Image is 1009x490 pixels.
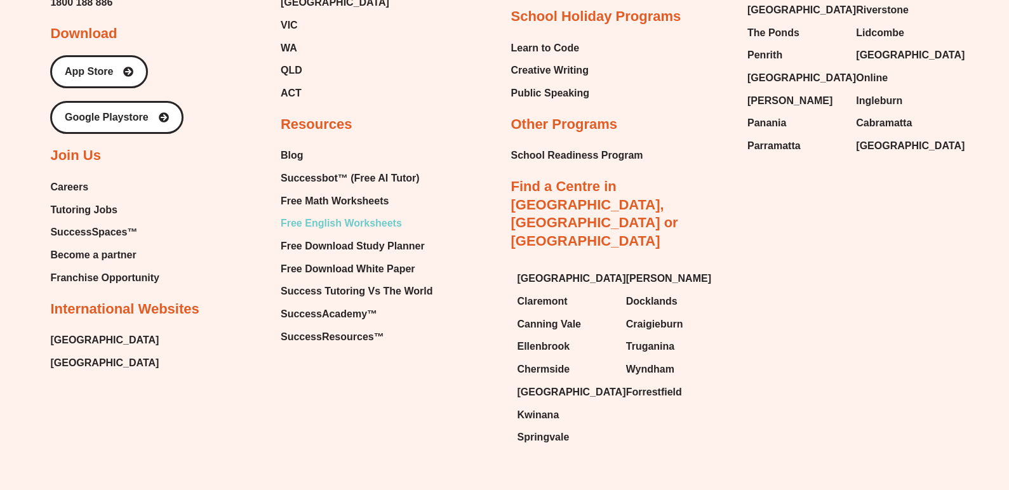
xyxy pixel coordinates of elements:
a: Blog [281,146,432,165]
span: Become a partner [50,246,136,265]
a: SuccessResources™ [281,328,432,347]
a: QLD [281,61,389,80]
iframe: Chat Widget [798,347,1009,490]
a: App Store [50,55,148,88]
a: Free English Worksheets [281,214,432,233]
h2: International Websites [50,300,199,319]
a: Careers [50,178,159,197]
span: Claremont [518,292,568,311]
span: [GEOGRAPHIC_DATA] [50,331,159,350]
span: Free Download Study Planner [281,237,425,256]
a: Free Download Study Planner [281,237,432,256]
a: Panania [747,114,843,133]
h2: Join Us [50,147,100,165]
a: [GEOGRAPHIC_DATA] [518,269,613,288]
span: [GEOGRAPHIC_DATA] [518,383,626,402]
a: The Ponds [747,23,843,43]
span: Free English Worksheets [281,214,402,233]
a: Free Download White Paper [281,260,432,279]
a: Lidcombe [856,23,952,43]
a: Cabramatta [856,114,952,133]
span: Docklands [626,292,678,311]
span: WA [281,39,297,58]
a: Become a partner [50,246,159,265]
a: Find a Centre in [GEOGRAPHIC_DATA], [GEOGRAPHIC_DATA] or [GEOGRAPHIC_DATA] [511,178,678,249]
a: [GEOGRAPHIC_DATA] [747,69,843,88]
a: Franchise Opportunity [50,268,159,288]
a: [PERSON_NAME] [747,91,843,110]
a: Ingleburn [856,91,952,110]
span: Blog [281,146,304,165]
span: [GEOGRAPHIC_DATA] [747,69,856,88]
span: Ingleburn [856,91,902,110]
span: Cabramatta [856,114,912,133]
a: Online [856,69,952,88]
span: Ellenbrook [518,337,570,356]
span: Learn to Code [511,39,580,58]
span: Parramatta [747,136,801,156]
h2: Download [50,25,117,43]
span: Careers [50,178,88,197]
h2: School Holiday Programs [511,8,681,26]
span: Springvale [518,428,570,447]
span: [GEOGRAPHIC_DATA] [747,1,856,20]
span: [GEOGRAPHIC_DATA] [856,136,965,156]
span: [GEOGRAPHIC_DATA] [518,269,626,288]
span: Truganina [626,337,674,356]
span: Chermside [518,360,570,379]
a: ACT [281,84,389,103]
span: Free Download White Paper [281,260,415,279]
a: Riverstone [856,1,952,20]
a: Penrith [747,46,843,65]
span: [PERSON_NAME] [626,269,711,288]
a: Ellenbrook [518,337,613,356]
a: SuccessSpaces™ [50,223,159,242]
span: App Store [65,67,113,77]
a: Google Playstore [50,101,184,134]
span: Riverstone [856,1,909,20]
a: Tutoring Jobs [50,201,159,220]
a: SuccessAcademy™ [281,305,432,324]
a: Public Speaking [511,84,590,103]
a: Kwinana [518,406,613,425]
span: Forrestfield [626,383,682,402]
a: [GEOGRAPHIC_DATA] [50,354,159,373]
a: School Readiness Program [511,146,643,165]
h2: Other Programs [511,116,618,134]
span: Penrith [747,46,782,65]
a: [GEOGRAPHIC_DATA] [747,1,843,20]
span: Lidcombe [856,23,904,43]
a: Springvale [518,428,613,447]
span: Free Math Worksheets [281,192,389,211]
span: QLD [281,61,302,80]
span: Google Playstore [65,112,149,122]
a: [GEOGRAPHIC_DATA] [856,46,952,65]
a: Truganina [626,337,722,356]
a: Craigieburn [626,315,722,334]
a: WA [281,39,389,58]
span: SuccessAcademy™ [281,305,377,324]
a: Wyndham [626,360,722,379]
span: [PERSON_NAME] [747,91,832,110]
span: SuccessSpaces™ [50,223,137,242]
span: Wyndham [626,360,674,379]
span: Successbot™ (Free AI Tutor) [281,169,420,188]
span: Craigieburn [626,315,683,334]
a: Parramatta [747,136,843,156]
a: Success Tutoring Vs The World [281,282,432,301]
a: Successbot™ (Free AI Tutor) [281,169,432,188]
span: VIC [281,16,298,35]
a: Chermside [518,360,613,379]
a: Forrestfield [626,383,722,402]
span: Panania [747,114,786,133]
a: Free Math Worksheets [281,192,432,211]
span: Tutoring Jobs [50,201,117,220]
a: VIC [281,16,389,35]
h2: Resources [281,116,352,134]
